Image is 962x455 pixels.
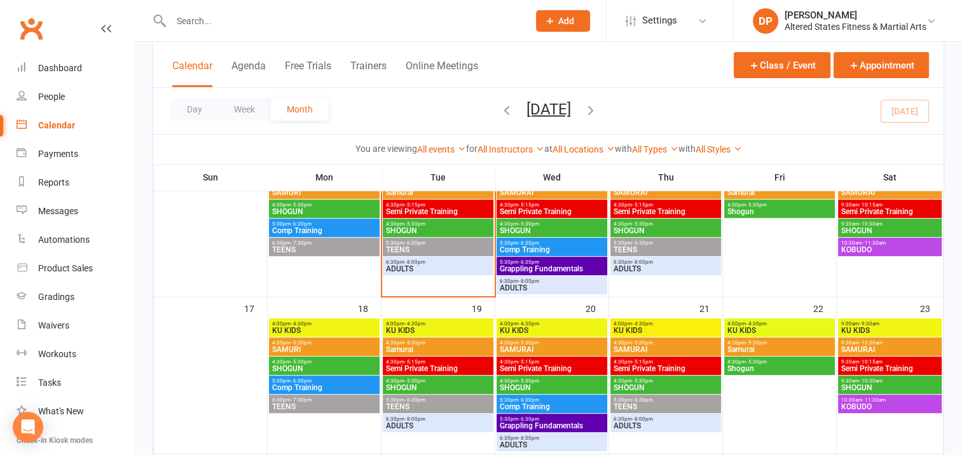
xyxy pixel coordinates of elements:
[271,202,377,208] span: 4:30pm
[499,202,605,208] span: 4:30pm
[518,240,539,246] span: - 6:30pm
[154,164,268,191] th: Sun
[841,403,940,411] span: KOBUDO
[613,202,718,208] span: 4:30pm
[472,297,495,318] div: 19
[518,435,539,441] span: - 8:00pm
[271,221,377,227] span: 5:30pm
[841,221,940,227] span: 9:30am
[38,320,69,330] div: Waivers
[841,359,940,365] span: 9:30am
[385,227,491,234] span: SHOGUN
[841,365,940,372] span: Semi Private Training
[271,227,377,234] span: Comp Training
[271,208,377,215] span: SHOGUN
[385,359,491,365] span: 4:30pm
[727,359,832,365] span: 4:30pm
[499,227,605,234] span: SHOGUN
[518,278,539,284] span: - 8:00pm
[38,377,61,388] div: Tasks
[385,346,491,353] span: Samurai
[859,321,879,327] span: - 9:30am
[38,263,93,273] div: Product Sales
[518,202,539,208] span: - 5:15pm
[218,98,271,121] button: Week
[385,422,491,430] span: ADULTS
[291,321,312,327] span: - 4:30pm
[727,340,832,346] span: 4:30pm
[404,416,425,422] span: - 8:00pm
[271,365,377,372] span: SHOGUN
[499,259,605,265] span: 5:30pm
[859,221,883,227] span: - 10:30am
[355,144,417,154] strong: You are viewing
[404,259,425,265] span: - 8:00pm
[271,359,377,365] span: 4:30pm
[746,321,767,327] span: - 4:30pm
[172,60,212,87] button: Calendar
[385,246,491,254] span: TEENS
[385,365,491,372] span: Semi Private Training
[613,397,718,403] span: 5:30pm
[727,189,832,196] span: Samurai
[271,346,377,353] span: SAMURI
[17,197,134,226] a: Messages
[268,164,381,191] th: Mon
[613,403,718,411] span: TEENS
[385,202,491,208] span: 4:30pm
[699,297,722,318] div: 21
[38,177,69,187] div: Reports
[38,234,90,245] div: Automations
[753,8,778,34] div: DP
[291,397,312,403] span: - 7:30pm
[518,359,539,365] span: - 5:15pm
[499,384,605,391] span: SHOGUN
[920,297,943,318] div: 23
[632,144,678,154] a: All Types
[499,346,605,353] span: SAMURAI
[271,384,377,391] span: Comp Training
[17,54,134,83] a: Dashboard
[859,340,883,346] span: - 10:30am
[841,340,940,346] span: 9:30am
[499,403,605,411] span: Comp Training
[385,384,491,391] span: SHOGUN
[841,384,940,391] span: SHOGUN
[518,259,539,265] span: - 6:30pm
[385,189,491,196] span: Samurai
[38,149,78,159] div: Payments
[746,202,767,208] span: - 5:30pm
[499,321,605,327] span: 4:00pm
[404,202,425,208] span: - 5:15pm
[727,208,832,215] span: Shogun
[478,144,544,154] a: All Instructors
[613,340,718,346] span: 4:30pm
[841,397,940,403] span: 10:30am
[385,378,491,384] span: 4:30pm
[536,10,590,32] button: Add
[385,403,491,411] span: TEENS
[499,246,605,254] span: Comp Training
[558,16,574,26] span: Add
[350,60,387,87] button: Trainers
[613,365,718,372] span: Semi Private Training
[723,164,837,191] th: Fri
[404,359,425,365] span: - 5:15pm
[613,246,718,254] span: TEENS
[734,52,830,78] button: Class / Event
[859,359,883,365] span: - 10:15am
[499,189,605,196] span: SAMURAI
[291,202,312,208] span: - 5:30pm
[613,189,718,196] span: SAMURAI
[38,120,75,130] div: Calendar
[499,284,605,292] span: ADULTS
[417,144,466,154] a: All events
[404,378,425,384] span: - 5:30pm
[613,359,718,365] span: 4:30pm
[613,384,718,391] span: SHOGUN
[271,189,377,196] span: SAMURI
[841,202,940,208] span: 9:30am
[727,202,832,208] span: 4:30pm
[17,83,134,111] a: People
[632,416,653,422] span: - 8:00pm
